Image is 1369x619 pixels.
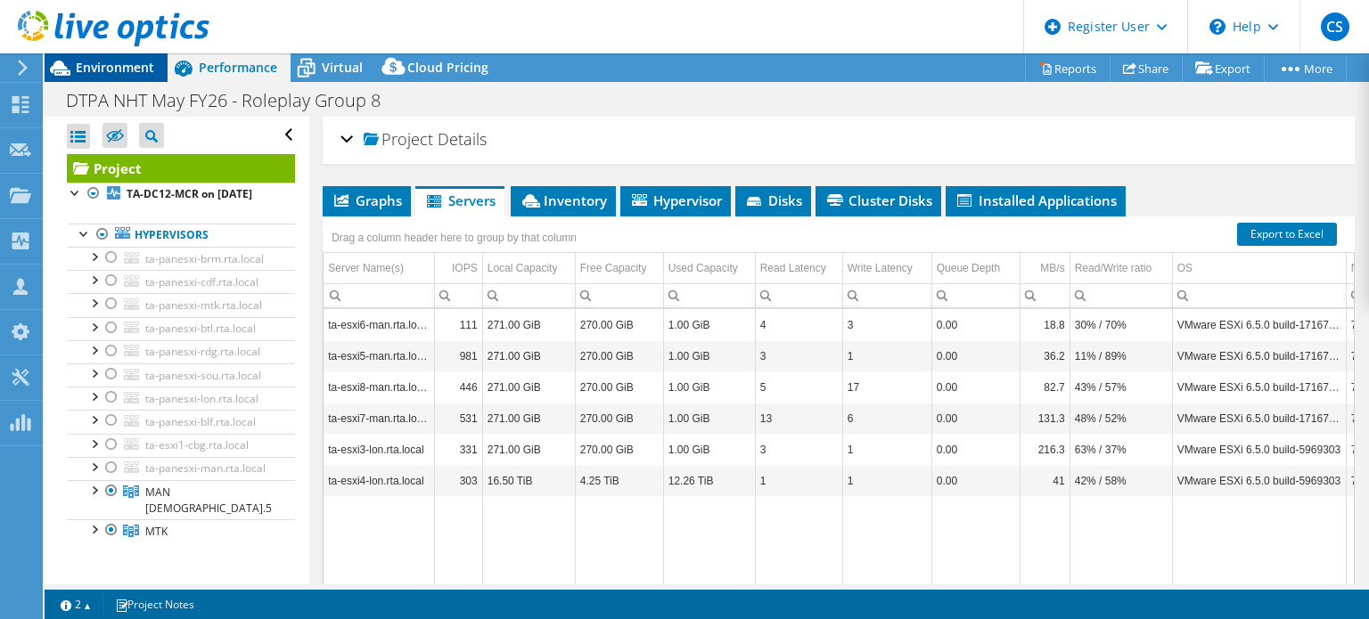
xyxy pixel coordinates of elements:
[324,253,434,284] td: Server Name(s) Column
[434,309,482,340] td: Column IOPS, Value 111
[199,59,277,76] span: Performance
[755,465,842,496] td: Column Read Latency, Value 1
[842,309,931,340] td: Column Write Latency, Value 3
[1070,340,1172,371] td: Column Read/Write ratio, Value 11% / 89%
[67,154,295,183] a: Project
[324,340,434,371] td: Column Server Name(s), Value ta-esxi5-man.rta.local
[663,403,755,434] td: Column Used Capacity, Value 1.00 GiB
[324,465,434,496] td: Column Server Name(s), Value ta-esxi4-lon.rta.local
[520,191,607,209] span: Inventory
[575,253,663,284] td: Free Capacity Column
[434,371,482,403] td: Column IOPS, Value 446
[67,519,295,542] a: MTK
[67,224,295,247] a: Hypervisors
[955,191,1117,209] span: Installed Applications
[145,321,256,336] span: ta-panesxi-btl.rta.local
[1070,253,1172,284] td: Read/Write ratio Column
[663,434,755,465] td: Column Used Capacity, Value 1.00 GiB
[663,283,755,307] td: Column Used Capacity, Filter cell
[1177,257,1193,279] div: OS
[575,309,663,340] td: Column Free Capacity, Value 270.00 GiB
[1020,283,1070,307] td: Column MB/s, Filter cell
[1070,434,1172,465] td: Column Read/Write ratio, Value 63% / 37%
[663,340,755,371] td: Column Used Capacity, Value 1.00 GiB
[824,191,932,209] span: Cluster Disks
[145,297,262,313] span: ta-panesxi-mtk.rta.local
[842,340,931,371] td: Column Write Latency, Value 1
[1020,253,1070,284] td: MB/s Column
[324,403,434,434] td: Column Server Name(s), Value ta-esxi7-man.rta.local
[1025,54,1111,82] a: Reports
[67,363,295,387] a: ta-panesxi-sou.rta.local
[407,59,488,76] span: Cloud Pricing
[663,465,755,496] td: Column Used Capacity, Value 12.26 TiB
[931,371,1020,403] td: Column Queue Depth, Value 0.00
[322,59,363,76] span: Virtual
[145,460,266,476] span: ta-panesxi-man.rta.local
[1020,434,1070,465] td: Column MB/s, Value 216.3
[1020,403,1070,434] td: Column MB/s, Value 131.3
[324,434,434,465] td: Column Server Name(s), Value ta-esxi3-lon.rta.local
[1209,19,1226,35] svg: \n
[324,371,434,403] td: Column Server Name(s), Value ta-esxi8-man.rta.local
[67,293,295,316] a: ta-panesxi-mtk.rta.local
[67,480,295,519] a: MAN 6.5
[1070,465,1172,496] td: Column Read/Write ratio, Value 42% / 58%
[931,253,1020,284] td: Queue Depth Column
[145,437,249,452] span: ta-esxi1-cbg.rta.local
[663,371,755,403] td: Column Used Capacity, Value 1.00 GiB
[434,403,482,434] td: Column IOPS, Value 531
[482,283,575,307] td: Column Local Capacity, Filter cell
[755,340,842,371] td: Column Read Latency, Value 3
[1182,54,1265,82] a: Export
[482,253,575,284] td: Local Capacity Column
[1070,309,1172,340] td: Column Read/Write ratio, Value 30% / 70%
[482,340,575,371] td: Column Local Capacity, Value 271.00 GiB
[755,253,842,284] td: Read Latency Column
[842,465,931,496] td: Column Write Latency, Value 1
[575,434,663,465] td: Column Free Capacity, Value 270.00 GiB
[364,131,433,149] span: Project
[842,434,931,465] td: Column Write Latency, Value 1
[434,340,482,371] td: Column IOPS, Value 981
[67,457,295,480] a: ta-panesxi-man.rta.local
[1070,371,1172,403] td: Column Read/Write ratio, Value 43% / 57%
[332,191,402,209] span: Graphs
[1020,465,1070,496] td: Column MB/s, Value 41
[102,593,207,615] a: Project Notes
[1172,434,1346,465] td: Column OS, Value VMware ESXi 6.5.0 build-5969303
[67,340,295,363] a: ta-panesxi-rdg.rta.local
[482,309,575,340] td: Column Local Capacity, Value 271.00 GiB
[76,59,154,76] span: Environment
[1020,340,1070,371] td: Column MB/s, Value 36.2
[760,257,826,279] div: Read Latency
[575,371,663,403] td: Column Free Capacity, Value 270.00 GiB
[1075,257,1152,279] div: Read/Write ratio
[931,465,1020,496] td: Column Queue Depth, Value 0.00
[434,283,482,307] td: Column IOPS, Filter cell
[58,91,408,110] h1: DTPA NHT May FY26 - Roleplay Group 8
[842,371,931,403] td: Column Write Latency, Value 17
[931,434,1020,465] td: Column Queue Depth, Value 0.00
[67,434,295,457] a: ta-esxi1-cbg.rta.local
[324,283,434,307] td: Column Server Name(s), Filter cell
[575,403,663,434] td: Column Free Capacity, Value 270.00 GiB
[1237,223,1337,246] a: Export to Excel
[1172,253,1346,284] td: OS Column
[452,257,478,279] div: IOPS
[145,414,256,429] span: ta-panesxi-blf.rta.local
[327,225,581,250] div: Drag a column header here to group by that column
[48,593,103,615] a: 2
[145,274,258,289] span: ta-panesxi-cdf.rta.local
[1040,257,1064,279] div: MB/s
[1172,403,1346,434] td: Column OS, Value VMware ESXi 6.5.0 build-17167537
[744,191,802,209] span: Disks
[575,340,663,371] td: Column Free Capacity, Value 270.00 GiB
[328,257,404,279] div: Server Name(s)
[1172,283,1346,307] td: Column OS, Filter cell
[931,309,1020,340] td: Column Queue Depth, Value 0.00
[67,247,295,270] a: ta-panesxi-brm.rta.local
[482,465,575,496] td: Column Local Capacity, Value 16.50 TiB
[434,465,482,496] td: Column IOPS, Value 303
[755,371,842,403] td: Column Read Latency, Value 5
